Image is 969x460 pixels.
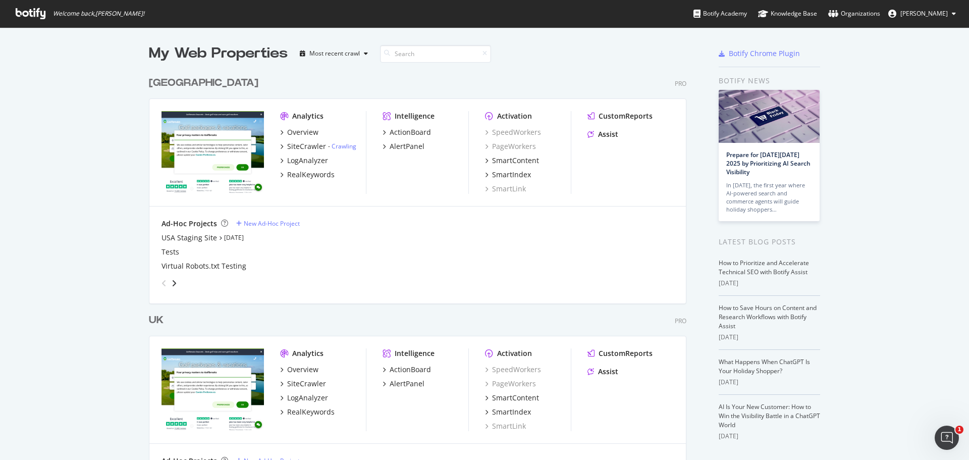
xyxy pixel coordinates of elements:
a: SmartIndex [485,407,531,417]
a: SmartLink [485,184,526,194]
div: Most recent crawl [309,50,360,57]
div: In [DATE], the first year where AI-powered search and commerce agents will guide holiday shoppers… [726,181,812,214]
a: Virtual Robots.txt Testing [161,261,246,271]
button: [PERSON_NAME] [880,6,964,22]
div: [DATE] [719,432,820,441]
a: Tests [161,247,179,257]
a: New Ad-Hoc Project [236,219,300,228]
a: AI Is Your New Customer: How to Win the Visibility Battle in a ChatGPT World [719,402,820,429]
a: CustomReports [587,348,653,359]
a: AlertPanel [383,141,424,151]
div: [DATE] [719,279,820,288]
span: Welcome back, [PERSON_NAME] ! [53,10,144,18]
a: RealKeywords [280,170,335,180]
div: Activation [497,111,532,121]
a: What Happens When ChatGPT Is Your Holiday Shopper? [719,357,810,375]
a: SpeedWorkers [485,365,541,375]
div: RealKeywords [287,170,335,180]
div: SiteCrawler [287,379,326,389]
a: How to Prioritize and Accelerate Technical SEO with Botify Assist [719,259,809,276]
a: UK [149,313,168,328]
div: ActionBoard [390,127,431,137]
div: - [328,142,356,150]
a: SiteCrawler- Crawling [280,141,356,151]
div: Botify Chrome Plugin [729,48,800,59]
a: Botify Chrome Plugin [719,48,800,59]
span: annie scrase [900,9,948,18]
img: www.golfbreaks.com/en-us/ [161,111,264,193]
div: Ad-Hoc Projects [161,219,217,229]
div: ActionBoard [390,365,431,375]
div: CustomReports [599,348,653,359]
div: Intelligence [395,348,435,359]
div: Latest Blog Posts [719,236,820,247]
div: Knowledge Base [758,9,817,19]
a: [GEOGRAPHIC_DATA] [149,76,262,90]
a: CustomReports [587,111,653,121]
div: PageWorkers [485,379,536,389]
span: 1 [955,426,963,434]
div: Botify Academy [693,9,747,19]
a: SmartContent [485,156,539,166]
div: CustomReports [599,111,653,121]
div: My Web Properties [149,43,288,64]
div: Overview [287,365,318,375]
img: www.golfbreaks.com/en-gb/ [161,348,264,430]
div: UK [149,313,164,328]
div: Assist [598,367,618,377]
a: LogAnalyzer [280,156,328,166]
a: Assist [587,367,618,377]
div: Botify news [719,75,820,86]
div: Activation [497,348,532,359]
div: New Ad-Hoc Project [244,219,300,228]
img: Prepare for Black Friday 2025 by Prioritizing AI Search Visibility [719,90,820,143]
div: Intelligence [395,111,435,121]
div: Assist [598,129,618,139]
div: SmartContent [492,156,539,166]
div: LogAnalyzer [287,393,328,403]
div: SmartIndex [492,407,531,417]
a: [DATE] [224,233,244,242]
a: AlertPanel [383,379,424,389]
div: LogAnalyzer [287,156,328,166]
div: [DATE] [719,378,820,387]
div: Overview [287,127,318,137]
input: Search [380,45,491,63]
a: Overview [280,127,318,137]
button: Most recent crawl [296,45,372,62]
div: angle-right [171,278,178,288]
a: LogAnalyzer [280,393,328,403]
div: [DATE] [719,333,820,342]
div: AlertPanel [390,141,424,151]
div: Pro [675,317,686,325]
div: PageWorkers [485,141,536,151]
div: Pro [675,79,686,88]
a: SiteCrawler [280,379,326,389]
div: angle-left [157,275,171,291]
a: Overview [280,365,318,375]
a: SmartIndex [485,170,531,180]
a: ActionBoard [383,365,431,375]
a: USA Staging Site [161,233,217,243]
div: [GEOGRAPHIC_DATA] [149,76,258,90]
a: RealKeywords [280,407,335,417]
a: Crawling [332,142,356,150]
div: RealKeywords [287,407,335,417]
div: SiteCrawler [287,141,326,151]
a: Assist [587,129,618,139]
a: Prepare for [DATE][DATE] 2025 by Prioritizing AI Search Visibility [726,150,811,176]
a: SmartContent [485,393,539,403]
a: SmartLink [485,421,526,431]
div: Analytics [292,348,324,359]
a: How to Save Hours on Content and Research Workflows with Botify Assist [719,303,817,330]
iframe: Intercom live chat [935,426,959,450]
a: ActionBoard [383,127,431,137]
div: SpeedWorkers [485,127,541,137]
div: SmartContent [492,393,539,403]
